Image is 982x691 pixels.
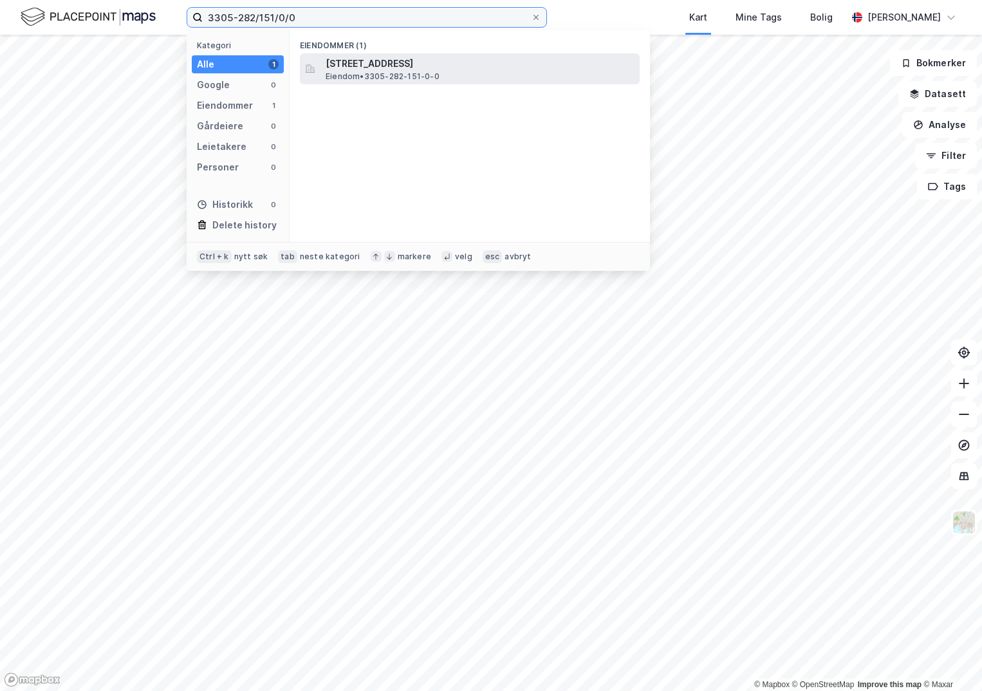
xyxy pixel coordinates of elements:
[197,41,284,50] div: Kategori
[867,10,941,25] div: [PERSON_NAME]
[300,252,360,262] div: neste kategori
[898,81,977,107] button: Datasett
[505,252,531,262] div: avbryt
[268,162,279,172] div: 0
[278,250,297,263] div: tab
[268,59,279,69] div: 1
[902,112,977,138] button: Analyse
[736,10,782,25] div: Mine Tags
[398,252,431,262] div: markere
[21,6,156,28] img: logo.f888ab2527a4732fd821a326f86c7f29.svg
[268,121,279,131] div: 0
[268,80,279,90] div: 0
[326,56,635,71] span: [STREET_ADDRESS]
[268,100,279,111] div: 1
[197,160,239,175] div: Personer
[917,174,977,199] button: Tags
[197,197,253,212] div: Historikk
[197,98,253,113] div: Eiendommer
[689,10,707,25] div: Kart
[212,217,277,233] div: Delete history
[326,71,440,82] span: Eiendom • 3305-282-151-0-0
[4,672,60,687] a: Mapbox homepage
[197,118,243,134] div: Gårdeiere
[197,77,230,93] div: Google
[483,250,503,263] div: esc
[890,50,977,76] button: Bokmerker
[197,250,232,263] div: Ctrl + k
[268,199,279,210] div: 0
[810,10,833,25] div: Bolig
[952,510,976,535] img: Z
[915,143,977,169] button: Filter
[792,680,855,689] a: OpenStreetMap
[203,8,531,27] input: Søk på adresse, matrikkel, gårdeiere, leietakere eller personer
[754,680,790,689] a: Mapbox
[197,57,214,72] div: Alle
[197,139,246,154] div: Leietakere
[455,252,472,262] div: velg
[234,252,268,262] div: nytt søk
[858,680,922,689] a: Improve this map
[268,142,279,152] div: 0
[918,629,982,691] iframe: Chat Widget
[290,30,650,53] div: Eiendommer (1)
